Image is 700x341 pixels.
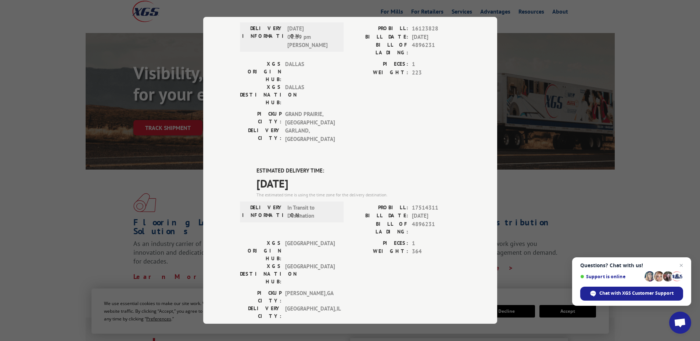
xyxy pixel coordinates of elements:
span: 17514311 [412,204,460,212]
span: DALLAS [285,61,335,84]
label: WEIGHT: [350,69,408,77]
label: PROBILL: [350,204,408,212]
span: 1 [412,239,460,248]
label: PICKUP CITY: [240,110,281,127]
span: 16123828 [412,25,460,33]
label: DELIVERY INFORMATION: [242,25,284,50]
label: XGS ORIGIN HUB: [240,61,281,84]
span: [DATE] 01:39 pm [PERSON_NAME] [287,25,337,50]
label: XGS DESTINATION HUB: [240,262,281,286]
a: Open chat [669,312,691,334]
label: DELIVERY INFORMATION: [242,204,284,220]
label: BILL DATE: [350,212,408,221]
span: [GEOGRAPHIC_DATA] [285,239,335,262]
span: [DATE] [412,212,460,221]
label: BILL DATE: [350,33,408,41]
label: PROBILL: [350,25,408,33]
span: [DATE] [256,175,460,192]
span: 4896231 [412,220,460,236]
label: PICKUP CITY: [240,289,281,305]
span: Chat with XGS Customer Support [599,290,674,297]
span: GARLAND , [GEOGRAPHIC_DATA] [285,127,335,144]
span: [GEOGRAPHIC_DATA] [285,262,335,286]
label: ESTIMATED DELIVERY TIME: [256,167,460,175]
span: GRAND PRAIRIE , [GEOGRAPHIC_DATA] [285,110,335,127]
span: 1 [412,61,460,69]
span: [PERSON_NAME] , GA [285,289,335,305]
span: In Transit to Destination [287,204,337,220]
label: DELIVERY CITY: [240,305,281,320]
label: BILL OF LADING: [350,41,408,57]
span: 4896231 [412,41,460,57]
div: The estimated time is using the time zone for the delivery destination. [256,192,460,198]
label: XGS DESTINATION HUB: [240,84,281,107]
label: DELIVERY CITY: [240,127,281,144]
span: 223 [412,69,460,77]
span: Chat with XGS Customer Support [580,287,683,301]
label: XGS ORIGIN HUB: [240,239,281,262]
label: WEIGHT: [350,248,408,256]
span: [GEOGRAPHIC_DATA] , IL [285,305,335,320]
span: Questions? Chat with us! [580,262,683,268]
span: DALLAS [285,84,335,107]
label: PIECES: [350,61,408,69]
span: 364 [412,248,460,256]
label: BILL OF LADING: [350,220,408,236]
span: [DATE] [412,33,460,41]
label: PIECES: [350,239,408,248]
span: Support is online [580,274,642,279]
